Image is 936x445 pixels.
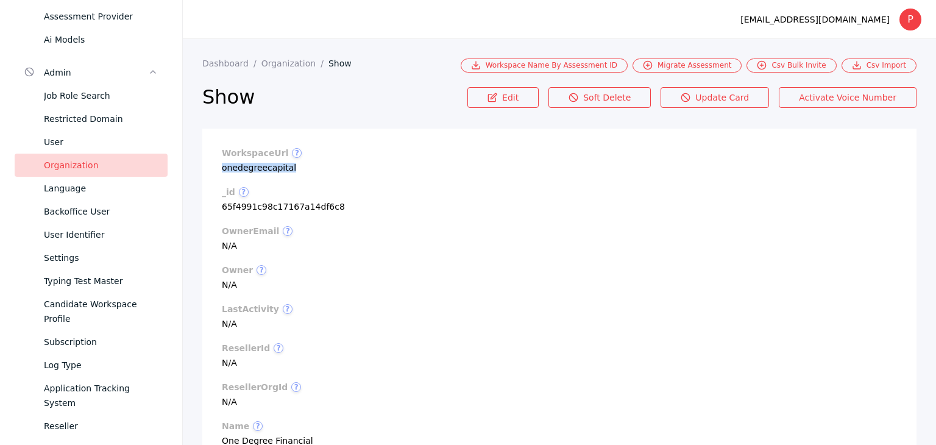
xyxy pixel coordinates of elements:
a: Show [328,59,361,68]
a: Ai Models [15,28,168,51]
h2: Show [202,85,467,109]
section: N/A [222,343,897,368]
label: resellerOrgId [222,382,897,392]
div: Log Type [44,358,158,372]
div: Subscription [44,335,158,349]
a: Subscription [15,330,168,354]
a: Typing Test Master [15,269,168,293]
div: [EMAIL_ADDRESS][DOMAIN_NAME] [740,12,890,27]
div: Backoffice User [44,204,158,219]
a: Csv Import [842,59,916,73]
a: Csv Bulk Invite [746,59,836,73]
label: ownerEmail [222,226,897,236]
div: Restricted Domain [44,112,158,126]
a: Activate Voice Number [779,87,916,108]
a: Settings [15,246,168,269]
div: Language [44,181,158,196]
span: ? [291,382,301,392]
span: ? [292,148,302,158]
a: Log Type [15,354,168,377]
a: Organization [261,59,328,68]
a: Backoffice User [15,200,168,223]
a: Language [15,177,168,200]
span: ? [274,343,283,353]
a: Job Role Search [15,84,168,107]
label: _id [222,187,897,197]
div: P [899,9,921,30]
span: ? [257,265,266,275]
span: ? [239,187,249,197]
a: Candidate Workspace Profile [15,293,168,330]
a: User [15,130,168,154]
span: ? [253,421,263,431]
label: owner [222,265,897,275]
a: Reseller [15,415,168,438]
a: Soft Delete [548,87,651,108]
div: Admin [44,65,148,80]
section: 65f4991c98c17167a14df6c8 [222,187,897,212]
a: Update Card [661,87,769,108]
label: lastActivity [222,304,897,314]
div: Settings [44,251,158,265]
section: N/A [222,226,897,251]
div: Reseller [44,419,158,433]
a: Application Tracking System [15,377,168,415]
div: User Identifier [44,227,158,242]
a: Edit [467,87,539,108]
div: User [44,135,158,149]
a: Migrate Assessment [633,59,742,73]
div: Ai Models [44,32,158,47]
span: ? [283,226,292,236]
label: workspaceUrl [222,148,897,158]
div: Organization [44,158,158,173]
a: Restricted Domain [15,107,168,130]
section: N/A [222,382,897,407]
div: Job Role Search [44,88,158,103]
a: Workspace Name By Assessment ID [461,59,628,73]
div: Assessment Provider [44,9,158,24]
a: Assessment Provider [15,5,168,28]
a: Dashboard [202,59,261,68]
label: name [222,421,897,431]
div: Application Tracking System [44,381,158,410]
div: Candidate Workspace Profile [44,297,158,326]
label: resellerId [222,343,897,353]
span: ? [283,304,292,314]
a: Organization [15,154,168,177]
section: N/A [222,304,897,329]
section: N/A [222,265,897,290]
a: User Identifier [15,223,168,246]
div: Typing Test Master [44,274,158,288]
section: onedegreecapital [222,148,897,173]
